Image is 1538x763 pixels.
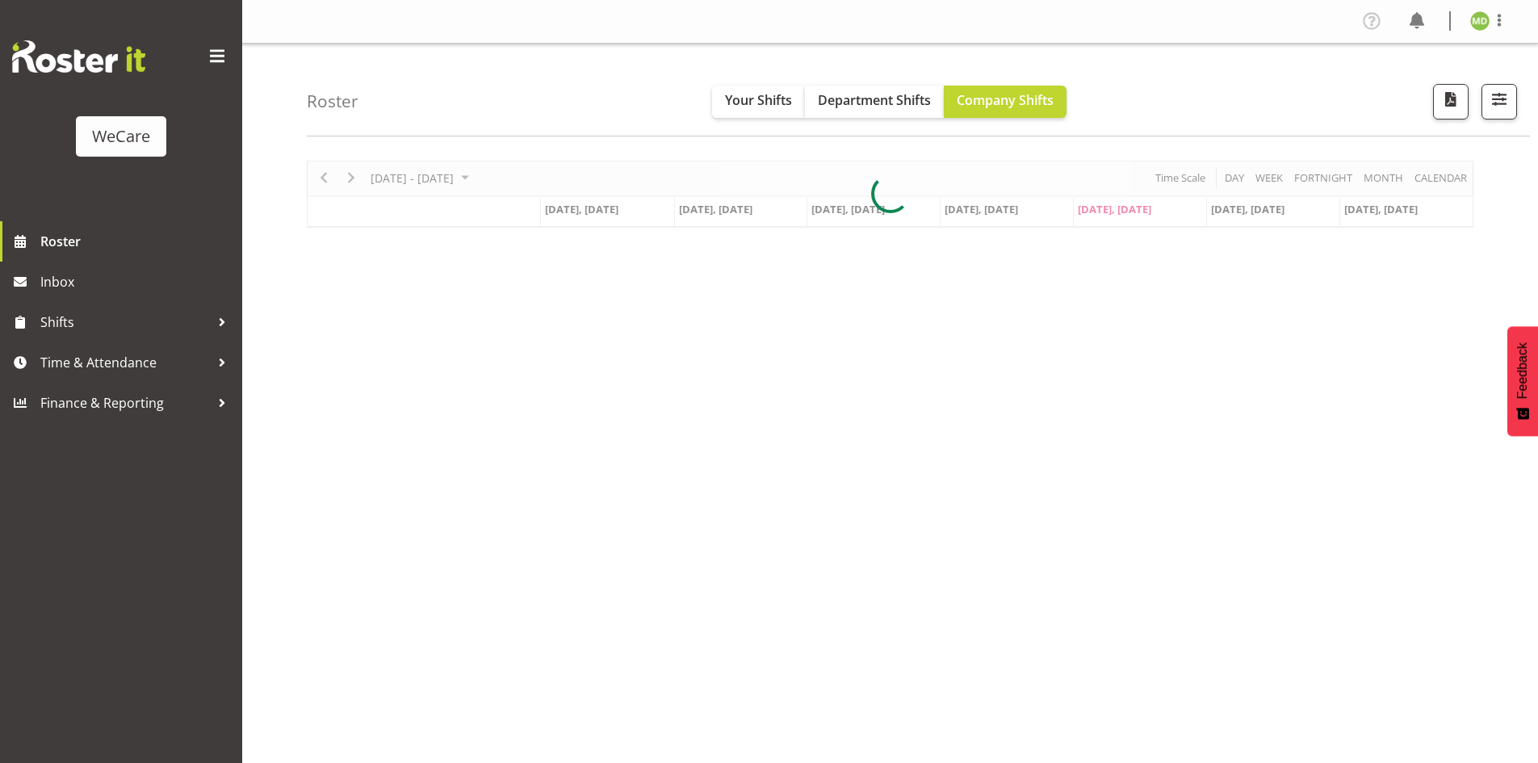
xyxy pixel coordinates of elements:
button: Feedback - Show survey [1507,326,1538,436]
button: Download a PDF of the roster according to the set date range. [1433,84,1469,119]
button: Company Shifts [944,86,1067,118]
span: Roster [40,229,234,254]
span: Your Shifts [725,91,792,109]
button: Your Shifts [712,86,805,118]
span: Company Shifts [957,91,1054,109]
div: WeCare [92,124,150,149]
span: Shifts [40,310,210,334]
span: Time & Attendance [40,350,210,375]
h4: Roster [307,92,358,111]
span: Finance & Reporting [40,391,210,415]
img: marie-claire-dickson-bakker11590.jpg [1470,11,1490,31]
button: Filter Shifts [1481,84,1517,119]
img: Rosterit website logo [12,40,145,73]
span: Feedback [1515,342,1530,399]
span: Inbox [40,270,234,294]
button: Department Shifts [805,86,944,118]
span: Department Shifts [818,91,931,109]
